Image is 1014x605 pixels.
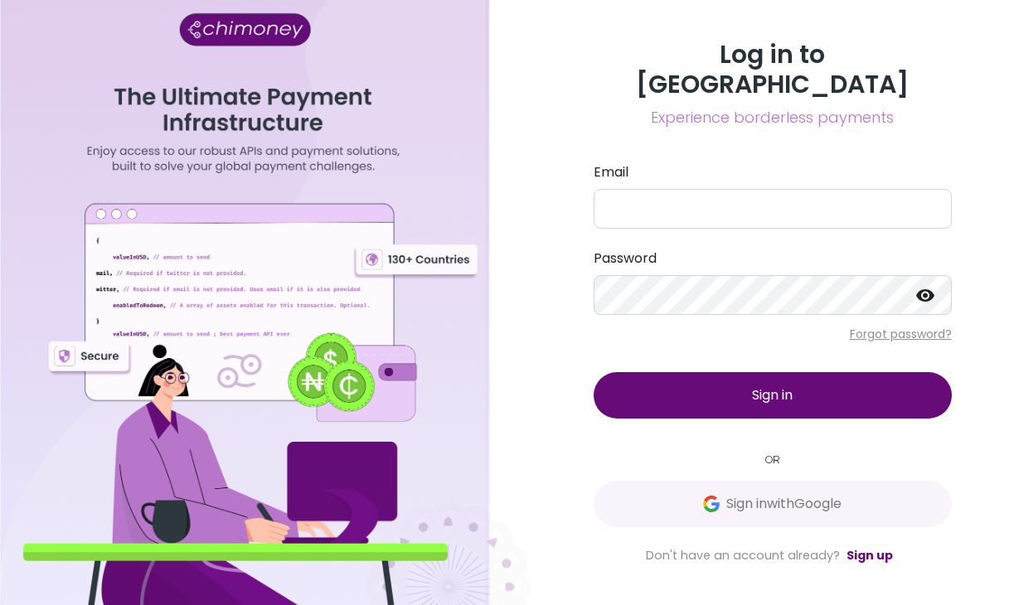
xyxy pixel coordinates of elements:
h3: Log in to [GEOGRAPHIC_DATA] [594,40,952,99]
span: Sign in [752,385,793,404]
p: Forgot password? [594,326,952,342]
small: OR [594,452,952,467]
span: Experience borderless payments [594,106,952,129]
label: Email [594,162,952,182]
img: Google [703,496,720,512]
button: Sign in [594,372,952,419]
span: Sign in with Google [726,494,842,514]
a: Sign up [847,547,893,564]
span: Don't have an account already? [646,547,840,564]
label: Password [594,249,952,269]
button: GoogleSign inwithGoogle [594,481,952,527]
